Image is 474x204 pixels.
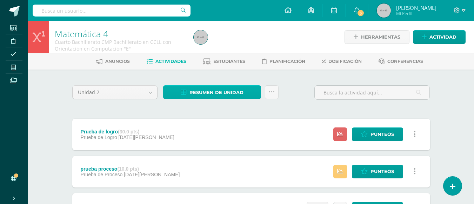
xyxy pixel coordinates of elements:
span: Prueba de Proceso [80,172,122,177]
a: Herramientas [345,30,409,44]
a: Actividades [147,56,186,67]
span: [DATE][PERSON_NAME] [124,172,180,177]
span: Herramientas [361,31,400,44]
span: Punteos [370,165,394,178]
img: 45x45 [194,30,208,44]
span: Actividad [429,31,456,44]
a: Unidad 2 [73,86,157,99]
span: [DATE][PERSON_NAME] [119,134,174,140]
h1: Matemática 4 [55,29,185,39]
a: Planificación [262,56,305,67]
div: Prueba de logro [80,129,174,134]
a: Resumen de unidad [163,85,261,99]
a: Punteos [352,165,403,178]
span: Dosificación [328,59,362,64]
span: Actividades [155,59,186,64]
span: Conferencias [387,59,423,64]
span: Anuncios [105,59,130,64]
span: 3 [357,9,365,17]
span: Planificación [269,59,305,64]
div: prueba proceso [80,166,180,172]
span: Unidad 2 [78,86,139,99]
a: Dosificación [322,56,362,67]
strong: (30.0 pts) [118,129,139,134]
a: Anuncios [96,56,130,67]
img: 45x45 [377,4,391,18]
a: Actividad [413,30,466,44]
span: Punteos [370,128,394,141]
strong: (10.0 pts) [117,166,139,172]
a: Matemática 4 [55,28,108,40]
a: Punteos [352,127,403,141]
span: Resumen de unidad [189,86,243,99]
span: Mi Perfil [396,11,436,17]
input: Busca la actividad aquí... [315,86,429,99]
a: Estudiantes [203,56,245,67]
span: Estudiantes [213,59,245,64]
input: Busca un usuario... [33,5,191,17]
div: Cuarto Bachillerato CMP Bachillerato en CCLL con Orientación en Computación 'E' [55,39,185,52]
a: Conferencias [379,56,423,67]
span: [PERSON_NAME] [396,4,436,11]
span: Prueba de Logro [80,134,117,140]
